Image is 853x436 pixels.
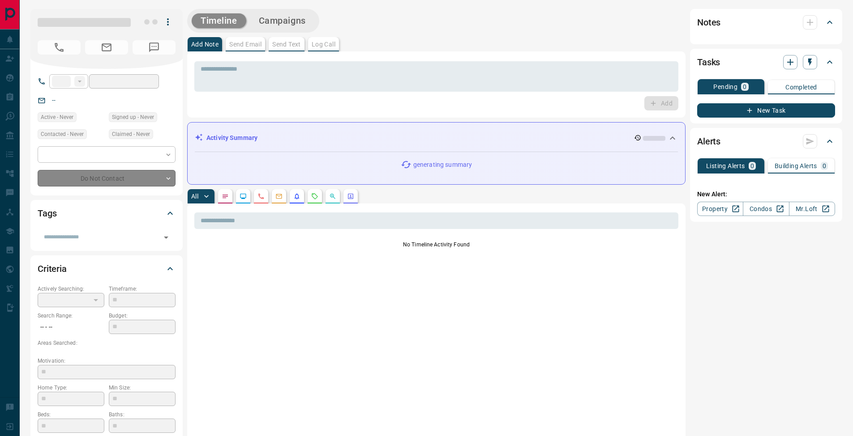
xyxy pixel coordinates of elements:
[38,40,81,55] span: No Number
[38,312,104,320] p: Search Range:
[697,15,720,30] h2: Notes
[206,133,257,143] p: Activity Summary
[85,40,128,55] span: No Email
[38,203,176,224] div: Tags
[697,55,720,69] h2: Tasks
[823,163,826,169] p: 0
[52,97,56,104] a: --
[311,193,318,200] svg: Requests
[112,113,154,122] span: Signed up - Never
[133,40,176,55] span: No Number
[38,339,176,347] p: Areas Searched:
[789,202,835,216] a: Mr.Loft
[38,411,104,419] p: Beds:
[160,231,172,244] button: Open
[38,262,67,276] h2: Criteria
[240,193,247,200] svg: Lead Browsing Activity
[775,163,817,169] p: Building Alerts
[41,130,84,139] span: Contacted - Never
[191,193,198,199] p: All
[195,130,678,146] div: Activity Summary
[347,193,354,200] svg: Agent Actions
[697,134,720,148] h2: Alerts
[192,13,246,28] button: Timeline
[38,170,176,186] div: Do Not Contact
[38,320,104,334] p: -- - --
[41,113,73,122] span: Active - Never
[109,312,176,320] p: Budget:
[257,193,265,200] svg: Calls
[109,285,176,293] p: Timeframe:
[38,357,176,365] p: Motivation:
[697,190,835,199] p: New Alert:
[697,202,743,216] a: Property
[38,206,56,220] h2: Tags
[697,131,835,152] div: Alerts
[222,193,229,200] svg: Notes
[191,41,219,47] p: Add Note
[706,163,745,169] p: Listing Alerts
[743,202,789,216] a: Condos
[697,12,835,33] div: Notes
[38,285,104,293] p: Actively Searching:
[743,84,746,90] p: 0
[38,384,104,392] p: Home Type:
[293,193,300,200] svg: Listing Alerts
[750,163,754,169] p: 0
[713,84,737,90] p: Pending
[413,160,472,169] p: generating summary
[38,258,176,279] div: Criteria
[697,51,835,73] div: Tasks
[112,130,150,139] span: Claimed - Never
[250,13,315,28] button: Campaigns
[194,241,678,249] p: No Timeline Activity Found
[275,193,283,200] svg: Emails
[109,384,176,392] p: Min Size:
[697,103,835,118] button: New Task
[785,84,817,90] p: Completed
[329,193,336,200] svg: Opportunities
[109,411,176,419] p: Baths:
